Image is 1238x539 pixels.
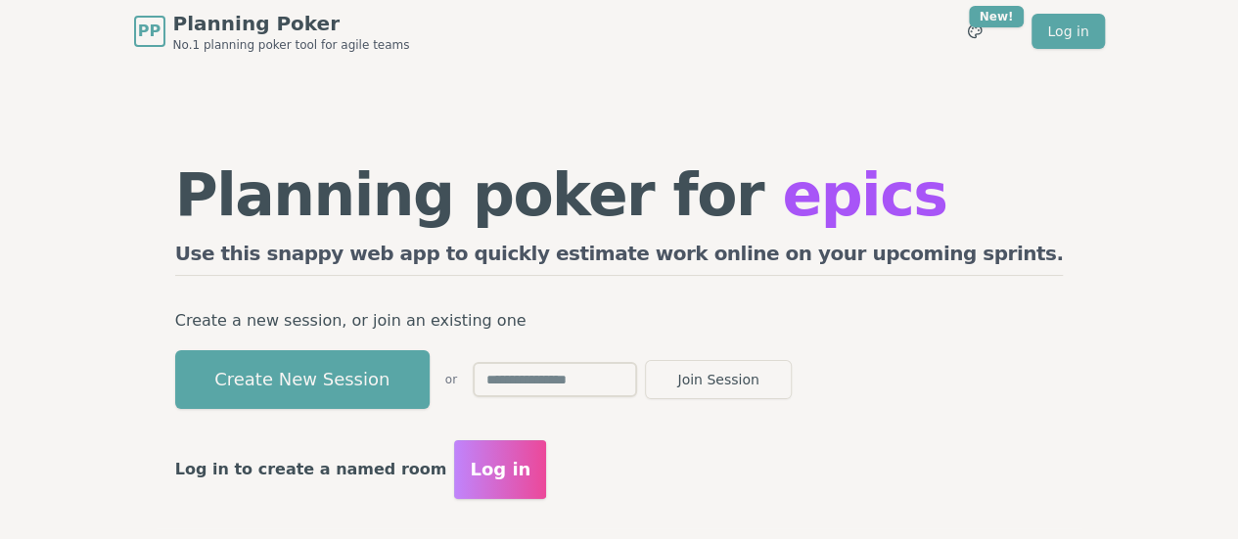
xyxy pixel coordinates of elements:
[134,10,410,53] a: PPPlanning PokerNo.1 planning poker tool for agile teams
[175,456,447,483] p: Log in to create a named room
[173,10,410,37] span: Planning Poker
[957,14,992,49] button: New!
[1032,14,1104,49] a: Log in
[782,160,946,229] span: epics
[175,240,1064,276] h2: Use this snappy web app to quickly estimate work online on your upcoming sprints.
[175,350,430,409] button: Create New Session
[138,20,160,43] span: PP
[175,165,1064,224] h1: Planning poker for
[445,372,457,387] span: or
[969,6,1025,27] div: New!
[175,307,1064,335] p: Create a new session, or join an existing one
[173,37,410,53] span: No.1 planning poker tool for agile teams
[454,440,546,499] button: Log in
[645,360,792,399] button: Join Session
[470,456,530,483] span: Log in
